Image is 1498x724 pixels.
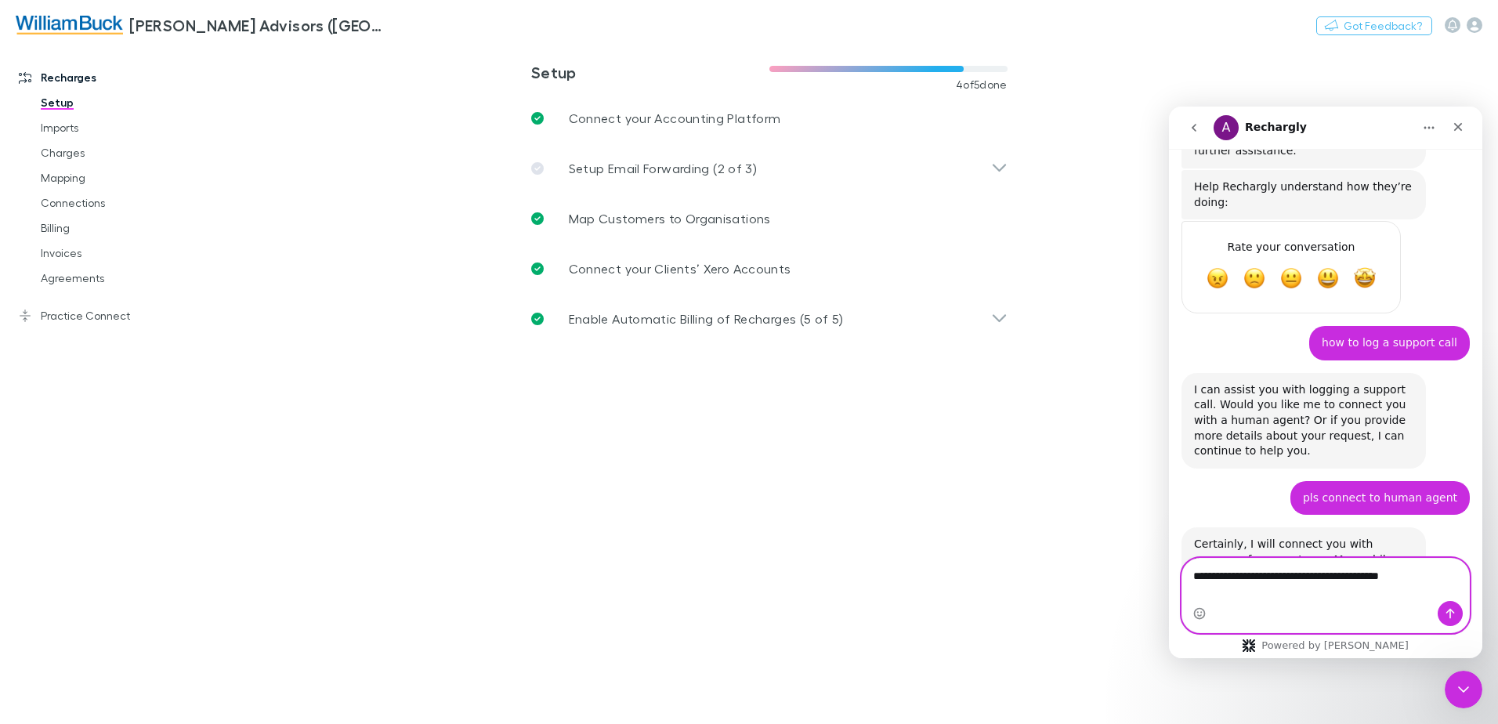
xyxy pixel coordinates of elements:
p: Enable Automatic Billing of Recharges (5 of 5) [569,310,844,328]
iframe: Intercom live chat [1169,107,1482,658]
a: Mapping [25,165,212,190]
p: Connect your Clients’ Xero Accounts [569,259,791,278]
a: Setup [25,90,212,115]
a: Practice Connect [3,303,212,328]
a: Invoices [25,241,212,266]
a: Connect your Clients’ Xero Accounts [519,244,1020,294]
span: 4 of 5 done [956,78,1008,91]
p: Connect your Accounting Platform [569,109,781,128]
a: Charges [25,140,212,165]
h3: [PERSON_NAME] Advisors ([GEOGRAPHIC_DATA]) Pty Ltd [129,16,389,34]
p: Map Customers to Organisations [569,209,771,228]
iframe: Intercom live chat [1445,671,1482,708]
a: Connections [25,190,212,215]
img: William Buck Advisors (WA) Pty Ltd's Logo [16,16,123,34]
h3: Setup [531,63,769,81]
a: Agreements [25,266,212,291]
p: Setup Email Forwarding (2 of 3) [569,159,757,178]
div: Setup Email Forwarding (2 of 3) [519,143,1020,194]
a: Map Customers to Organisations [519,194,1020,244]
a: Connect your Accounting Platform [519,93,1020,143]
a: Imports [25,115,212,140]
div: Enable Automatic Billing of Recharges (5 of 5) [519,294,1020,344]
a: Recharges [3,65,212,90]
a: Billing [25,215,212,241]
a: [PERSON_NAME] Advisors ([GEOGRAPHIC_DATA]) Pty Ltd [6,6,398,44]
button: Got Feedback? [1316,16,1432,35]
